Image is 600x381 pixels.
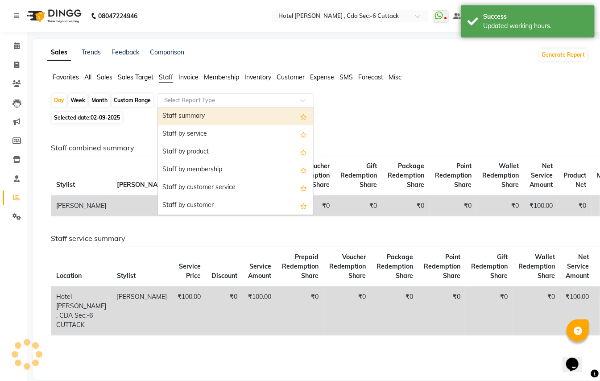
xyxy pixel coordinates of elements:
div: Staff by customer service [158,179,313,197]
div: Staff by membership [158,161,313,179]
span: Staff [159,73,173,81]
span: Sales Target [118,73,153,81]
td: ₹0 [206,286,243,335]
td: ₹100.00 [172,286,206,335]
span: Sales [97,73,112,81]
span: Add this report to Favorites List [300,200,307,211]
span: Add this report to Favorites List [300,111,307,122]
span: SMS [339,73,353,81]
div: Week [68,94,87,107]
td: ₹0 [430,195,477,216]
td: ₹100.00 [243,286,277,335]
span: Service Amount [248,262,271,280]
td: ₹0 [477,195,524,216]
td: ₹100.00 [560,286,594,335]
a: Trends [82,48,101,56]
span: All [84,73,91,81]
span: Selected date: [52,112,122,123]
span: Add this report to Favorites List [300,182,307,193]
div: Day [52,94,66,107]
span: Forecast [358,73,383,81]
td: ₹0 [335,195,382,216]
span: Favorites [53,73,79,81]
div: Staff by product [158,143,313,161]
span: Prepaid Redemption Share [282,253,319,280]
span: Invoice [178,73,199,81]
td: ₹0 [382,195,430,216]
b: 08047224946 [98,4,137,29]
td: ₹0 [418,286,466,335]
img: logo [23,4,84,29]
a: Comparison [150,48,184,56]
button: Generate Report [539,49,587,61]
span: Net Service Amount [566,253,589,280]
span: Expense [310,73,334,81]
span: Net Service Amount [530,162,553,189]
span: Gift Redemption Share [471,253,508,280]
td: [PERSON_NAME] [51,195,112,216]
div: Updated working hours. [483,21,588,31]
a: Sales [47,45,71,61]
span: Inventory [244,73,271,81]
td: ₹0 [324,286,371,335]
span: Point Redemption Share [424,253,460,280]
span: Voucher Redemption Share [329,253,366,280]
span: Add this report to Favorites List [300,165,307,175]
td: ₹0 [466,286,513,335]
span: Wallet Redemption Share [482,162,519,189]
div: Staff by service [158,125,313,143]
td: ₹0 [371,286,418,335]
td: ₹0 [558,195,592,216]
span: Add this report to Favorites List [300,129,307,140]
span: 02-09-2025 [91,114,120,121]
div: Success [483,12,588,21]
span: Add this report to Favorites List [300,147,307,157]
ng-dropdown-panel: Options list [157,107,314,215]
span: Location [56,272,82,280]
span: Service Price [179,262,201,280]
span: Stylist [56,181,75,189]
div: Staff by customer [158,197,313,215]
td: Hotel [PERSON_NAME] , CDA Sec:-6 CUTTACK [51,286,112,335]
td: 1 [112,195,174,216]
span: Package Redemption Share [388,162,424,189]
td: [PERSON_NAME] [112,286,172,335]
span: Point Redemption Share [435,162,472,189]
span: Wallet Redemption Share [518,253,555,280]
span: Package Redemption Share [377,253,413,280]
span: Membership [204,73,239,81]
span: Customer [277,73,305,81]
h6: Staff combined summary [51,144,581,152]
span: Product Net [563,171,586,189]
div: Custom Range [112,94,153,107]
div: Month [89,94,110,107]
iframe: chat widget [563,345,591,372]
td: ₹0 [513,286,560,335]
td: ₹100.00 [524,195,558,216]
h6: Staff service summary [51,234,581,243]
div: Staff summary [158,108,313,125]
span: Stylist [117,272,136,280]
a: Feedback [112,48,139,56]
span: [PERSON_NAME] [117,181,169,189]
span: Discount [211,272,237,280]
td: ₹0 [277,286,324,335]
span: Gift Redemption Share [340,162,377,189]
span: Misc [389,73,401,81]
